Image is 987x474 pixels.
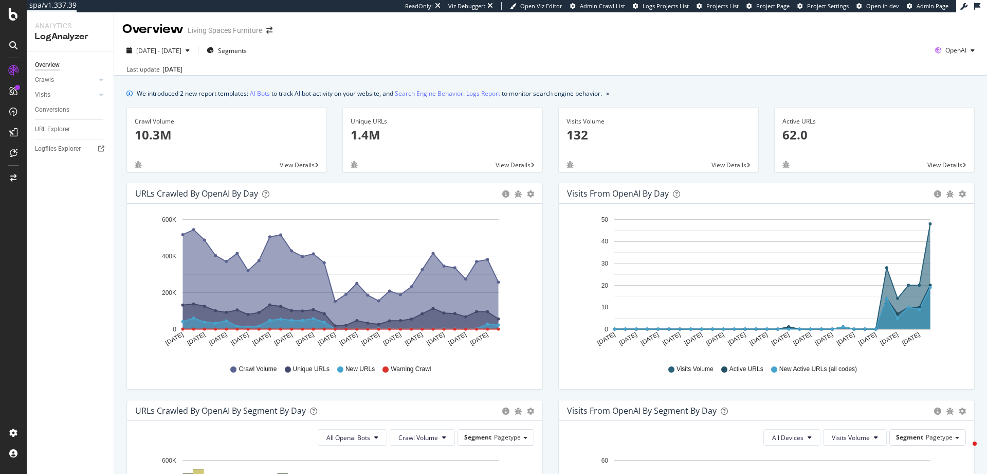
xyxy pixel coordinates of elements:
[677,365,714,374] span: Visits Volume
[527,190,534,198] div: gear
[318,429,387,446] button: All Openai Bots
[295,331,315,347] text: [DATE]
[807,2,849,10] span: Project Settings
[426,331,446,347] text: [DATE]
[792,331,812,347] text: [DATE]
[866,2,899,10] span: Open in dev
[35,90,96,100] a: Visits
[502,190,509,198] div: circle-info
[856,2,899,10] a: Open in dev
[162,457,176,464] text: 600K
[520,2,562,10] span: Open Viz Editor
[601,304,609,311] text: 10
[566,117,751,126] div: Visits Volume
[726,331,747,347] text: [DATE]
[35,90,50,100] div: Visits
[390,429,455,446] button: Crawl Volume
[360,331,380,347] text: [DATE]
[502,408,509,415] div: circle-info
[570,2,625,10] a: Admin Crawl List
[959,408,966,415] div: gear
[782,117,966,126] div: Active URLs
[580,2,625,10] span: Admin Crawl List
[879,331,900,347] text: [DATE]
[604,86,612,101] button: close banner
[566,161,574,168] div: bug
[601,457,609,464] text: 60
[746,2,790,10] a: Project Page
[711,161,746,169] span: View Details
[239,365,277,374] span: Crawl Volume
[927,161,962,169] span: View Details
[280,161,315,169] span: View Details
[122,42,194,59] button: [DATE] - [DATE]
[35,75,54,85] div: Crawls
[952,439,977,464] iframe: Intercom live chat
[494,433,521,442] span: Pagetype
[907,2,948,10] a: Admin Page
[946,408,954,415] div: bug
[633,2,689,10] a: Logs Projects List
[857,331,878,347] text: [DATE]
[618,331,638,347] text: [DATE]
[835,331,856,347] text: [DATE]
[395,88,500,99] a: Search Engine Behavior: Logs Report
[35,60,106,71] a: Overview
[188,25,262,36] div: Living Spaces Furniture
[317,331,337,347] text: [DATE]
[643,2,689,10] span: Logs Projects List
[35,124,70,135] div: URL Explorer
[823,429,887,446] button: Visits Volume
[496,161,531,169] span: View Details
[391,365,431,374] span: Warning Crawl
[203,42,251,59] button: Segments
[137,88,602,99] div: We introduced 2 new report templates: to track AI bot activity on your website, and to monitor se...
[35,144,106,154] a: Logfiles Explorer
[782,161,790,168] div: bug
[351,117,535,126] div: Unique URLs
[447,331,468,347] text: [DATE]
[162,216,176,223] text: 600K
[729,365,763,374] span: Active URLs
[35,104,106,115] a: Conversions
[266,27,272,34] div: arrow-right-arrow-left
[162,289,176,296] text: 200K
[770,331,791,347] text: [DATE]
[901,331,921,347] text: [DATE]
[136,46,181,55] span: [DATE] - [DATE]
[697,2,739,10] a: Projects List
[946,190,954,198] div: bug
[782,126,966,144] p: 62.0
[567,212,962,355] svg: A chart.
[797,2,849,10] a: Project Settings
[515,408,522,415] div: bug
[945,46,966,55] span: OpenAI
[896,433,923,442] span: Segment
[382,331,403,347] text: [DATE]
[748,331,769,347] text: [DATE]
[135,212,531,355] svg: A chart.
[814,331,834,347] text: [DATE]
[510,2,562,10] a: Open Viz Editor
[934,408,941,415] div: circle-info
[135,117,319,126] div: Crawl Volume
[705,331,725,347] text: [DATE]
[250,88,270,99] a: AI Bots
[566,126,751,144] p: 132
[35,60,60,71] div: Overview
[772,433,803,442] span: All Devices
[596,331,616,347] text: [DATE]
[162,65,182,74] div: [DATE]
[515,190,522,198] div: bug
[756,2,790,10] span: Project Page
[404,331,424,347] text: [DATE]
[351,126,535,144] p: 1.4M
[218,46,247,55] span: Segments
[601,238,609,245] text: 40
[351,161,358,168] div: bug
[779,365,857,374] span: New Active URLs (all codes)
[35,124,106,135] a: URL Explorer
[35,104,69,115] div: Conversions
